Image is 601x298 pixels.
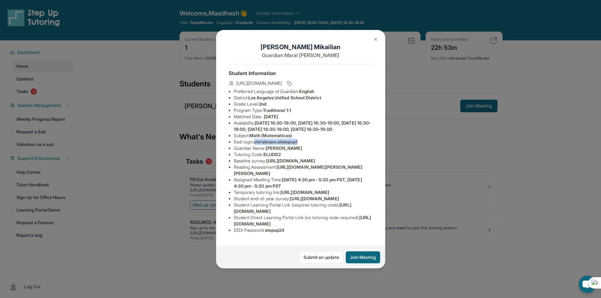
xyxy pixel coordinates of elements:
[234,101,373,107] li: Grade Level:
[266,158,315,163] span: [URL][DOMAIN_NAME]
[250,133,292,138] span: Math (Matemáticas)
[234,114,373,120] li: Matched Date:
[234,120,371,132] span: [DATE] 16:30-19:00, [DATE] 16:30-19:00, [DATE] 16:30-19:00, [DATE] 16:30-19:00, [DATE] 16:30-19:00
[579,276,596,293] button: chat-button
[266,145,303,151] span: [PERSON_NAME]
[263,152,281,157] span: ELUDD2
[234,214,373,227] li: Student Direct Learning Portal Link (no tutoring code required) :
[299,89,315,94] span: English
[234,145,373,151] li: Guardian Name :
[234,158,373,164] li: Baseline survey :
[234,132,373,139] li: Subject :
[234,120,373,132] li: Availability:
[254,139,297,144] span: christinam.atstepup1
[280,190,329,195] span: [URL][DOMAIN_NAME]
[234,164,373,177] li: Reading Assessment :
[290,196,339,201] span: [URL][DOMAIN_NAME]
[234,196,373,202] li: Student end-of-year survey :
[234,177,373,189] li: Assigned Meeting Time :
[234,164,363,176] span: [URL][DOMAIN_NAME][PERSON_NAME][PERSON_NAME]
[299,251,343,263] a: Submit an update
[234,151,373,158] li: Tutoring Code :
[264,114,278,119] span: [DATE]
[236,80,282,86] span: [URL][DOMAIN_NAME]
[263,108,291,113] span: Traditional 1:1
[229,69,373,77] h4: Student Information
[234,88,373,95] li: Preferred Language of Guardian:
[248,95,321,100] span: Los Angeles Unified School District
[234,177,362,189] span: [DATE] 4:30 pm - 5:30 pm PST, [DATE] 4:30 pm - 5:30 pm PST
[234,95,373,101] li: District:
[265,227,285,233] span: stepup24
[229,43,373,51] h1: [PERSON_NAME] Mikailian
[234,139,373,145] li: Eedi login :
[346,251,380,263] button: Join Meeting
[286,79,293,87] button: Copy link
[234,107,373,114] li: Program Type:
[229,51,373,59] p: Guardian: Maral [PERSON_NAME]
[373,37,378,42] img: Close Icon
[234,227,373,233] li: EEDI Password :
[234,189,373,196] li: Temporary tutoring link :
[259,101,266,107] span: 2nd
[234,202,373,214] li: Student Learning Portal Link (requires tutoring code) :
